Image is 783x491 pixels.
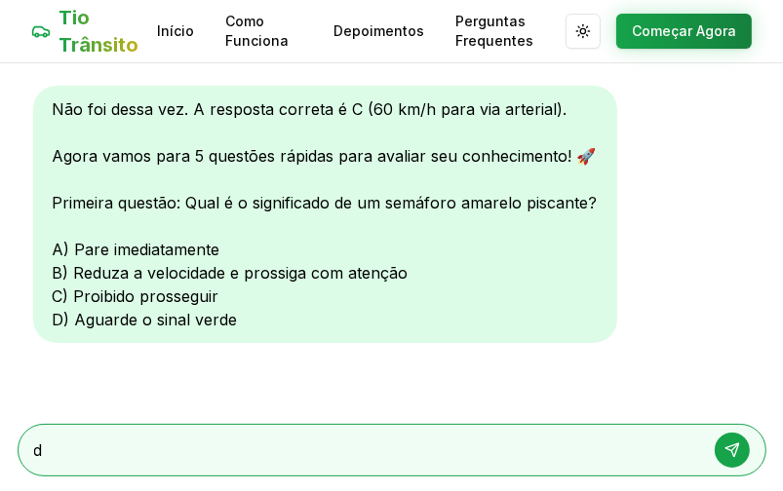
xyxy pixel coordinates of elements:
[225,12,302,51] a: Como Funciona
[33,86,617,343] div: Não foi dessa vez. A resposta correta é C (60 km/h para via arterial). Agora vamos para 5 questõe...
[157,21,194,41] a: Início
[333,21,424,41] a: Depoimentos
[59,4,156,58] span: Tio Trânsito
[616,14,752,49] button: Começar Agora
[31,4,157,58] a: Tio Trânsito
[455,12,566,51] a: Perguntas Frequentes
[34,438,695,462] textarea: d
